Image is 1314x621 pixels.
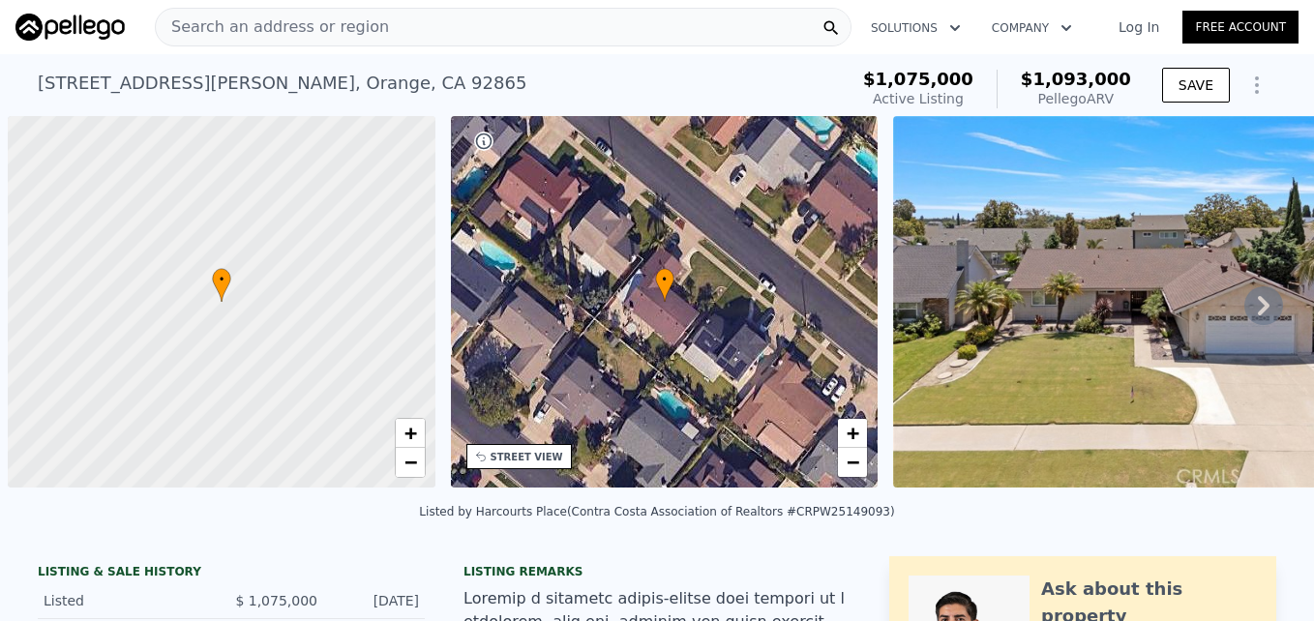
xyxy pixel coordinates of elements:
button: Company [976,11,1088,45]
span: • [212,271,231,288]
span: − [847,450,859,474]
span: • [655,271,674,288]
span: Search an address or region [156,15,389,39]
div: Listing remarks [463,564,851,579]
button: Show Options [1238,66,1276,104]
div: LISTING & SALE HISTORY [38,564,425,583]
div: Listed [44,591,216,610]
a: Zoom out [396,448,425,477]
a: Log In [1095,17,1182,37]
a: Zoom in [838,419,867,448]
a: Zoom in [396,419,425,448]
button: SAVE [1162,68,1230,103]
div: STREET VIEW [491,450,563,464]
button: Solutions [855,11,976,45]
div: • [212,268,231,302]
div: Pellego ARV [1021,89,1131,108]
span: + [847,421,859,445]
div: [DATE] [333,591,419,610]
div: • [655,268,674,302]
span: Active Listing [873,91,964,106]
span: $ 1,075,000 [235,593,317,608]
span: $1,075,000 [863,69,973,89]
a: Free Account [1182,11,1299,44]
span: − [403,450,416,474]
img: Pellego [15,14,125,41]
div: [STREET_ADDRESS][PERSON_NAME] , Orange , CA 92865 [38,70,526,97]
div: Listed by Harcourts Place (Contra Costa Association of Realtors #CRPW25149093) [419,505,894,518]
a: Zoom out [838,448,867,477]
span: + [403,421,416,445]
span: $1,093,000 [1021,69,1131,89]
